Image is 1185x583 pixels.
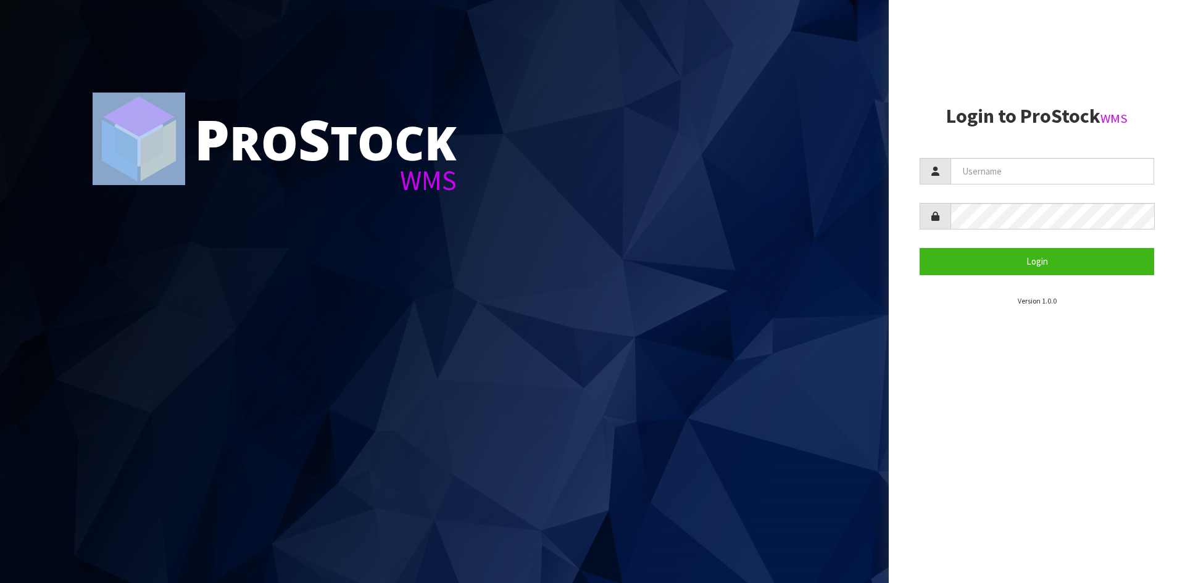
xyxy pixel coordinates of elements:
[920,248,1154,275] button: Login
[950,158,1154,184] input: Username
[1018,296,1057,305] small: Version 1.0.0
[298,101,330,176] span: S
[1100,110,1128,126] small: WMS
[194,167,457,194] div: WMS
[194,101,230,176] span: P
[93,93,185,185] img: ProStock Cube
[194,111,457,167] div: ro tock
[920,105,1154,127] h2: Login to ProStock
